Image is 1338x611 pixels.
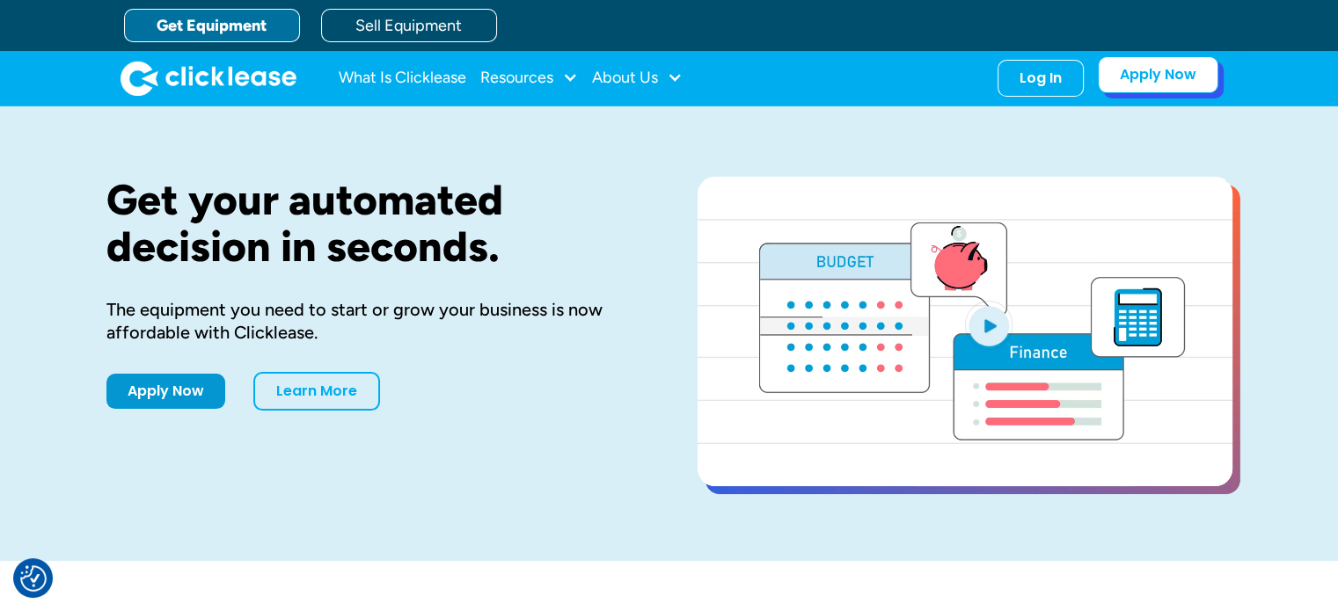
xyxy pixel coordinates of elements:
[698,177,1232,486] a: open lightbox
[321,9,497,42] a: Sell Equipment
[20,565,47,592] button: Consent Preferences
[121,61,296,96] a: home
[124,9,300,42] a: Get Equipment
[1020,69,1062,87] div: Log In
[106,374,225,409] a: Apply Now
[20,565,47,592] img: Revisit consent button
[480,61,578,96] div: Resources
[121,61,296,96] img: Clicklease logo
[106,177,641,270] h1: Get your automated decision in seconds.
[1098,56,1218,93] a: Apply Now
[106,298,641,344] div: The equipment you need to start or grow your business is now affordable with Clicklease.
[965,301,1013,350] img: Blue play button logo on a light blue circular background
[339,61,466,96] a: What Is Clicklease
[253,372,380,411] a: Learn More
[592,61,683,96] div: About Us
